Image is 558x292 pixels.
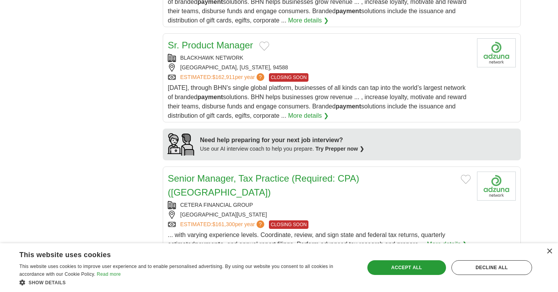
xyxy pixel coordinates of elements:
[269,73,309,82] span: CLOSING SOON
[195,241,224,247] strong: payments
[546,249,552,254] div: Close
[259,41,269,51] button: Add to favorite jobs
[198,94,223,100] strong: payment
[336,103,361,110] strong: payment
[461,175,471,184] button: Add to favorite jobs
[477,172,516,201] img: Company logo
[180,220,266,229] a: ESTIMATED:$161,300per year?
[427,240,468,249] a: More details ❯
[168,40,253,50] a: Sr. Product Manager
[168,232,445,247] span: ... with varying experience levels. Coordinate, review, and sign state and federal tax returns, q...
[168,211,471,219] div: [GEOGRAPHIC_DATA][US_STATE]
[168,64,471,72] div: [GEOGRAPHIC_DATA], [US_STATE], 94588
[19,248,335,259] div: This website uses cookies
[477,38,516,67] img: Company logo
[168,84,467,119] span: [DATE], through BHN’s single global platform, businesses of all kinds can tap into the world’s la...
[200,136,364,145] div: Need help preparing for your next job interview?
[212,74,235,80] span: $162,911
[97,271,121,277] a: Read more, opens a new window
[180,73,266,82] a: ESTIMATED:$162,911per year?
[336,8,361,14] strong: payment
[212,221,235,227] span: $161,300
[19,278,355,286] div: Show details
[451,260,532,275] div: Decline all
[168,173,359,198] a: Senior Manager, Tax Practice (Required: CPA) ([GEOGRAPHIC_DATA])
[29,280,66,285] span: Show details
[168,54,471,62] div: BLACKHAWK NETWORK
[367,260,446,275] div: Accept all
[315,146,364,152] a: Try Prepper now ❯
[19,264,333,277] span: This website uses cookies to improve user experience and to enable personalised advertising. By u...
[168,201,471,209] div: CETERA FINANCIAL GROUP
[257,220,264,228] span: ?
[288,111,329,120] a: More details ❯
[200,145,364,153] div: Use our AI interview coach to help you prepare.
[288,16,329,25] a: More details ❯
[257,73,264,81] span: ?
[269,220,309,229] span: CLOSING SOON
